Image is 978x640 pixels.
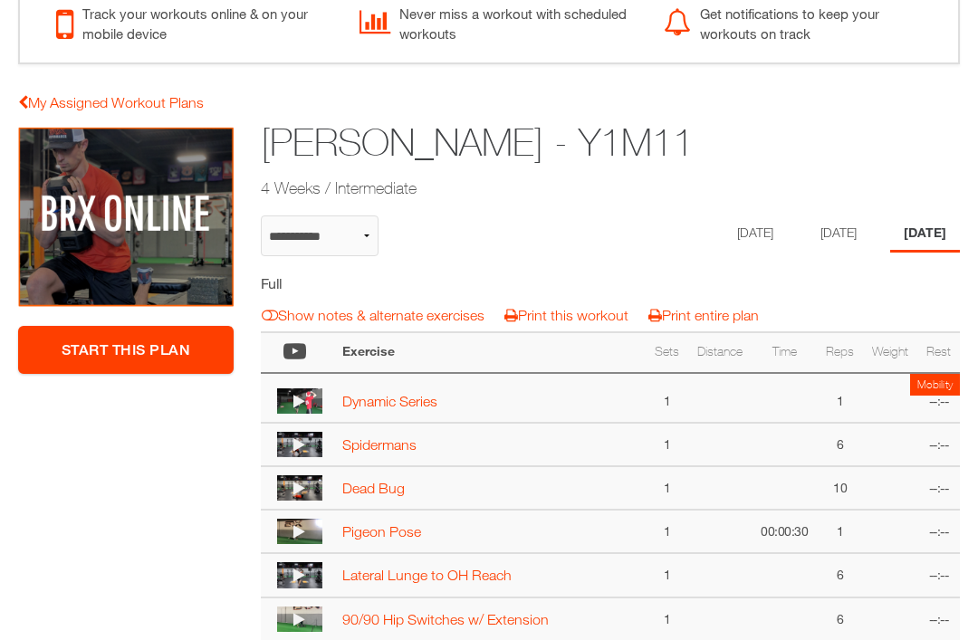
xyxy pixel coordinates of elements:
[342,480,405,496] a: Dead Bug
[504,307,628,323] a: Print this workout
[817,332,863,373] th: Reps
[917,553,960,597] td: --:--
[277,607,322,632] img: thumbnail.png
[817,510,863,553] td: 1
[817,373,863,424] td: 1
[261,273,536,293] h5: Full
[342,523,421,540] a: Pigeon Pose
[342,567,512,583] a: Lateral Lunge to OH Reach
[277,519,322,544] img: thumbnail.png
[817,553,863,597] td: 6
[261,177,839,199] h2: 4 Weeks / Intermediate
[917,332,960,373] th: Rest
[18,94,204,110] a: My Assigned Workout Plans
[752,510,817,553] td: 00:00:30
[342,436,417,453] a: Spidermans
[648,307,759,323] a: Print entire plan
[18,127,234,308] img: Nolan Bowen - Y1M11
[817,423,863,466] td: 6
[724,215,787,253] li: Day 1
[277,432,322,457] img: thumbnail.png
[646,466,688,510] td: 1
[342,611,549,627] a: 90/90 Hip Switches w/ Extension
[646,373,688,424] td: 1
[333,332,647,373] th: Exercise
[807,215,870,253] li: Day 2
[646,553,688,597] td: 1
[890,215,960,253] li: Day 3
[752,332,817,373] th: Time
[342,393,437,409] a: Dynamic Series
[18,326,234,374] a: Start This Plan
[646,510,688,553] td: 1
[261,116,839,169] h1: [PERSON_NAME] - Y1M11
[262,307,484,323] a: Show notes & alternate exercises
[917,510,960,553] td: --:--
[688,332,752,373] th: Distance
[917,466,960,510] td: --:--
[910,374,960,396] td: Mobility
[863,332,917,373] th: Weight
[817,466,863,510] td: 10
[277,475,322,501] img: thumbnail.png
[277,388,322,414] img: thumbnail.png
[917,373,960,424] td: --:--
[277,562,322,587] img: thumbnail.png
[646,332,688,373] th: Sets
[917,423,960,466] td: --:--
[646,423,688,466] td: 1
